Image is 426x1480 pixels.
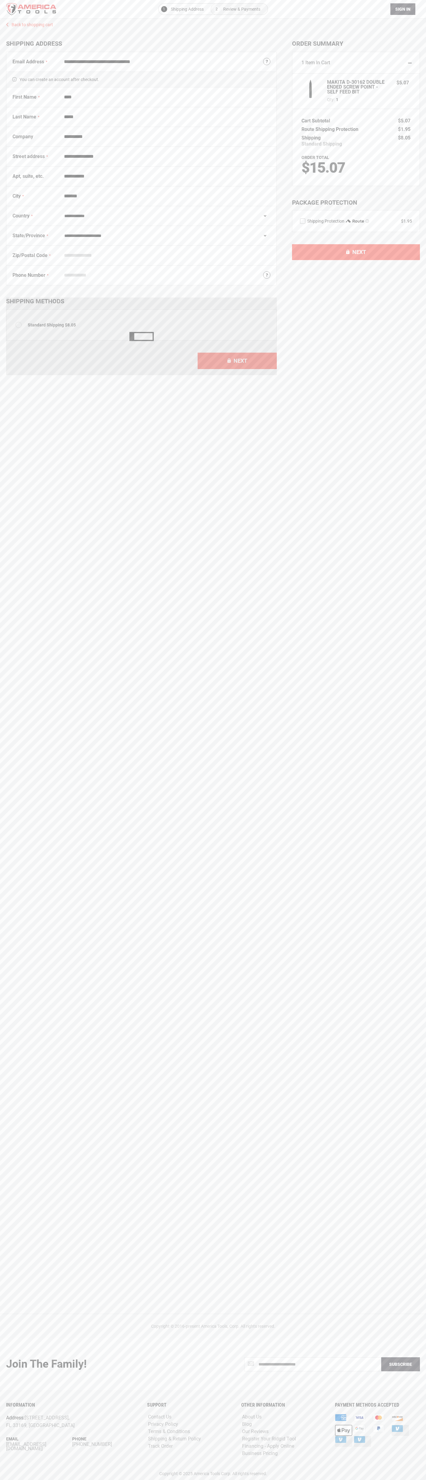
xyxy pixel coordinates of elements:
[241,1443,296,1449] a: Financing - Apply Online
[395,7,410,12] span: Sign In
[12,173,44,179] span: Apt, suite, etc.
[241,1436,297,1442] a: Register Your Ridgid Tool
[301,159,345,176] span: $15.07
[6,40,277,47] div: Shipping Address
[6,3,56,15] img: America Tools
[327,97,334,102] span: Qty
[398,135,410,141] span: $8.05
[241,1451,279,1457] a: Business Pricing
[6,1436,72,1442] p: Email
[163,5,165,13] span: 1
[301,60,304,65] span: 1
[292,40,420,47] span: Order Summary
[301,141,342,147] span: Standard Shipping
[398,126,410,132] span: $1.95
[390,3,415,15] button: Sign In
[6,1442,72,1451] a: [EMAIL_ADDRESS][DOMAIN_NAME]
[12,252,48,258] span: Zip/Postal Code
[12,193,21,199] span: City
[241,1422,253,1427] a: Blog
[396,80,409,86] span: $5.07
[72,1436,138,1442] p: Phone
[305,60,330,65] span: Item in Cart
[216,5,218,13] span: 2
[389,1362,412,1367] span: Subscribe
[365,219,369,223] span: Learn more
[6,1358,209,1370] div: Join the Family!
[307,219,344,224] span: Shipping Protection
[147,1402,232,1408] h6: SUPPORT
[12,233,45,238] span: State/Province
[12,94,37,100] span: First Name
[381,1357,420,1371] button: Subscribe
[336,97,338,103] span: 1
[146,1422,180,1427] a: Privacy Policy
[301,117,333,125] th: Cart Subtotal
[146,1429,192,1435] a: Terms & Conditions
[6,1402,138,1408] h6: INFORMATION
[241,1414,263,1420] a: About Us
[146,1414,173,1420] a: Contact Us
[12,213,30,219] span: Country
[146,1436,202,1442] a: Shipping & Return Policy
[129,332,154,341] img: Loading...
[6,1470,420,1477] p: Copyright © 2025 America Tools Corp. All rights reserved.
[352,249,366,255] span: Next
[241,1402,326,1408] h6: OTHER INFORMATION
[12,272,45,278] span: Phone Number
[6,3,56,15] a: store logo
[241,1429,270,1435] a: Our Reviews
[301,125,361,134] th: Route Shipping Protection
[12,59,44,65] span: Email Address
[12,114,36,120] span: Last Name
[14,1323,412,1329] div: Copyright © 2016-present America Tools, Corp. All rights reserved.
[301,155,329,160] strong: Order Total
[146,1443,174,1449] a: Track Order
[292,198,420,207] div: Package Protection
[335,1402,420,1408] h6: PAYMENT METHODS ACCEPTED
[223,5,260,13] span: Review & Payments
[171,5,204,13] span: Shipping Address
[12,134,33,139] span: Company
[6,1414,111,1429] p: [STREET_ADDRESS], FL 33169, [GEOGRAPHIC_DATA]
[12,153,45,159] span: Street address
[6,1415,25,1421] span: Address:
[301,135,321,141] span: Shipping
[72,1442,138,1447] a: [PHONE_NUMBER]
[327,80,390,94] strong: MAKITA D-30162 DOUBLE ENDED SCREW POINT - SELF FEED BIT
[401,218,412,224] div: $1.95
[301,80,320,98] img: MAKITA D-30162 DOUBLE ENDED SCREW POINT - SELF FEED BIT
[6,72,276,87] span: You can create an account after checkout.
[300,218,412,224] div: route shipping protection selector element
[292,244,420,260] button: Next
[398,118,410,124] span: $5.07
